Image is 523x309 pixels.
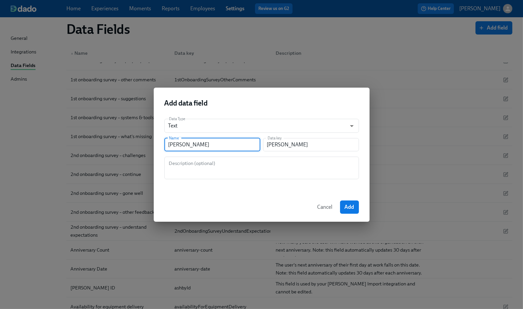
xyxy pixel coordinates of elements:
button: Add [340,200,359,214]
h2: Add data field [164,98,359,108]
span: Add [345,204,354,210]
button: Cancel [313,200,337,214]
div: Text [164,119,359,133]
span: Cancel [317,204,333,210]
